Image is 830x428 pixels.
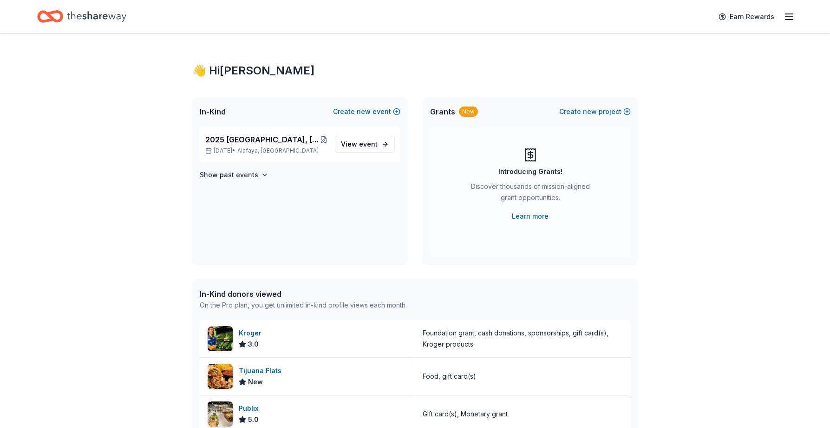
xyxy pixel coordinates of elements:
span: 3.0 [248,339,259,350]
span: event [359,140,378,148]
a: Home [37,6,126,27]
p: [DATE] • [205,147,327,154]
div: On the Pro plan, you get unlimited in-kind profile views each month. [200,300,407,311]
div: Kroger [239,328,265,339]
h4: Show past events [200,169,258,181]
span: New [248,376,263,388]
div: 👋 Hi [PERSON_NAME] [192,63,638,78]
div: Publix [239,403,262,414]
button: Show past events [200,169,268,181]
span: In-Kind [200,106,226,117]
div: Introducing Grants! [498,166,562,177]
img: Image for Tijuana Flats [208,364,233,389]
div: Tijuana Flats [239,365,285,376]
div: Gift card(s), Monetary grant [423,408,508,420]
img: Image for Kroger [208,326,233,351]
a: Learn more [512,211,549,222]
div: Discover thousands of mission-aligned grant opportunities. [467,181,594,207]
span: Grants [430,106,455,117]
span: 5.0 [248,414,259,425]
div: Foundation grant, cash donations, sponsorships, gift card(s), Kroger products [423,328,623,350]
a: View event [335,136,395,153]
span: new [583,106,597,117]
button: Createnewproject [559,106,631,117]
button: Createnewevent [333,106,400,117]
div: New [459,107,478,117]
div: Food, gift card(s) [423,371,476,382]
span: View [341,139,378,150]
span: 2025 [GEOGRAPHIC_DATA], [GEOGRAPHIC_DATA] 449th Bomb Group WWII Reunion [205,134,320,145]
span: new [357,106,371,117]
a: Earn Rewards [713,8,780,25]
img: Image for Publix [208,401,233,427]
div: In-Kind donors viewed [200,288,407,300]
span: Alafaya, [GEOGRAPHIC_DATA] [237,147,319,154]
